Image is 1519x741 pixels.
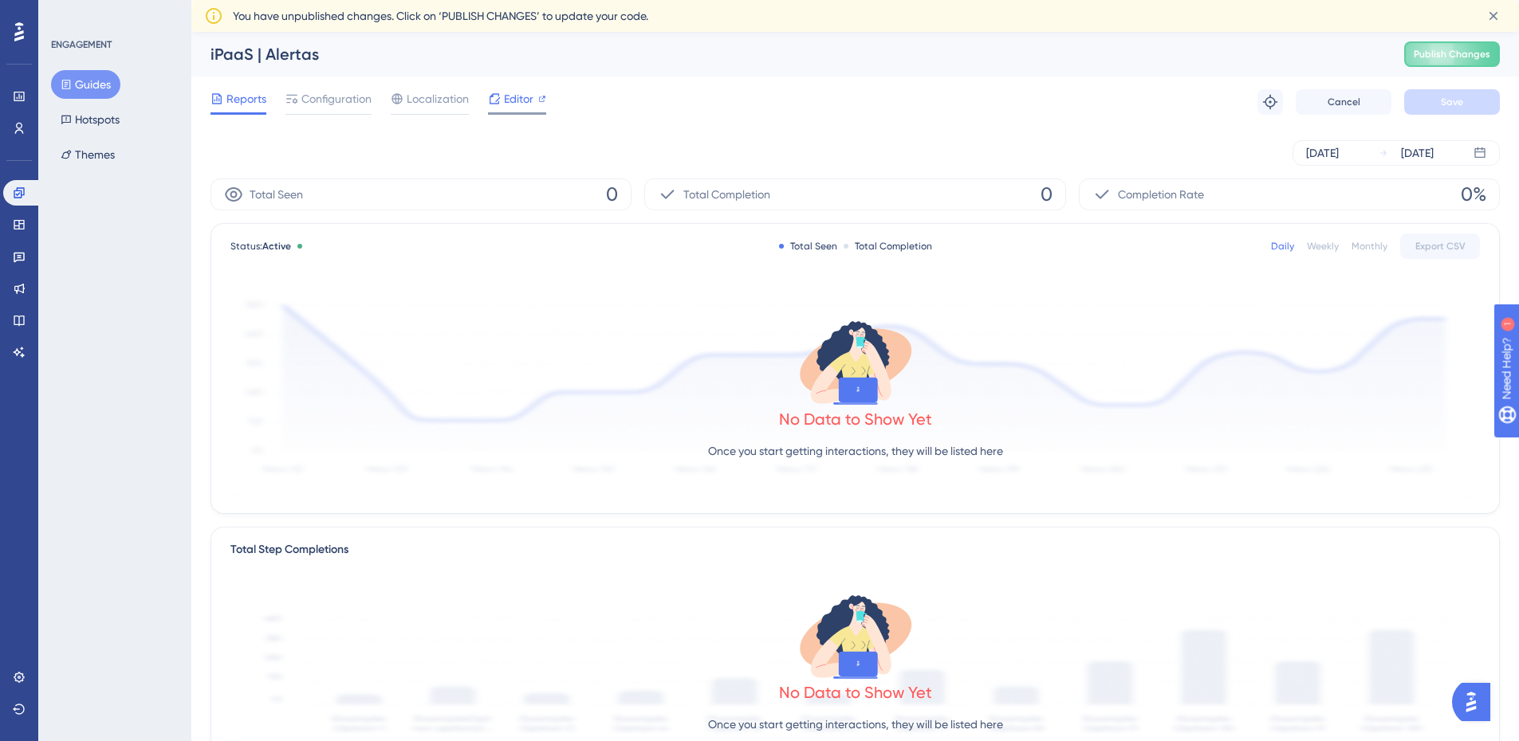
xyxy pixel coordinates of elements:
[51,70,120,99] button: Guides
[1328,96,1360,108] span: Cancel
[844,240,932,253] div: Total Completion
[211,43,1364,65] div: iPaaS | Alertas
[1307,240,1339,253] div: Weekly
[683,185,770,204] span: Total Completion
[1414,48,1490,61] span: Publish Changes
[230,540,348,559] div: Total Step Completions
[1306,143,1339,163] div: [DATE]
[407,89,469,108] span: Localization
[1400,233,1480,259] button: Export CSV
[779,240,837,253] div: Total Seen
[250,185,303,204] span: Total Seen
[779,408,932,430] div: No Data to Show Yet
[1404,41,1500,67] button: Publish Changes
[708,441,1003,461] p: Once you start getting interactions, they will be listed here
[301,89,372,108] span: Configuration
[37,4,100,23] span: Need Help?
[51,38,112,51] div: ENGAGEMENT
[504,89,533,108] span: Editor
[708,715,1003,734] p: Once you start getting interactions, they will be listed here
[233,6,648,25] span: You have unpublished changes. Click on ‘PUBLISH CHANGES’ to update your code.
[1041,182,1053,207] span: 0
[779,681,932,704] div: No Data to Show Yet
[1452,678,1500,726] iframe: UserGuiding AI Assistant Launcher
[1271,240,1294,253] div: Daily
[1401,143,1434,163] div: [DATE]
[226,89,266,108] span: Reports
[1415,240,1466,253] span: Export CSV
[1404,89,1500,115] button: Save
[262,241,291,252] span: Active
[606,182,618,207] span: 0
[1296,89,1391,115] button: Cancel
[1352,240,1387,253] div: Monthly
[1118,185,1204,204] span: Completion Rate
[230,240,291,253] span: Status:
[111,8,116,21] div: 1
[51,140,124,169] button: Themes
[1461,182,1486,207] span: 0%
[51,105,129,134] button: Hotspots
[1441,96,1463,108] span: Save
